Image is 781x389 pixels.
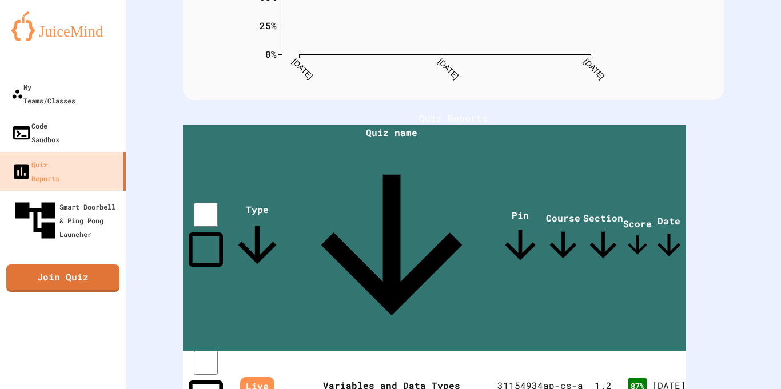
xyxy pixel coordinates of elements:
[11,11,114,41] img: logo-orange.svg
[286,126,497,351] span: Quiz name
[11,80,75,107] div: My Teams/Classes
[497,209,543,268] span: Pin
[229,203,286,274] span: Type
[11,119,59,146] div: Code Sandbox
[265,47,277,59] text: 0%
[11,158,59,185] div: Quiz Reports
[436,57,460,81] text: [DATE]
[183,111,724,125] h1: Quiz Reports
[260,19,277,31] text: 25%
[623,218,652,259] span: Score
[543,212,583,265] span: Course
[582,57,606,81] text: [DATE]
[6,264,119,292] a: Join Quiz
[194,203,218,227] input: select all desserts
[290,57,314,81] text: [DATE]
[652,215,686,262] span: Date
[11,196,121,244] div: Smart Doorbell & Ping Pong Launcher
[583,212,623,265] span: Section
